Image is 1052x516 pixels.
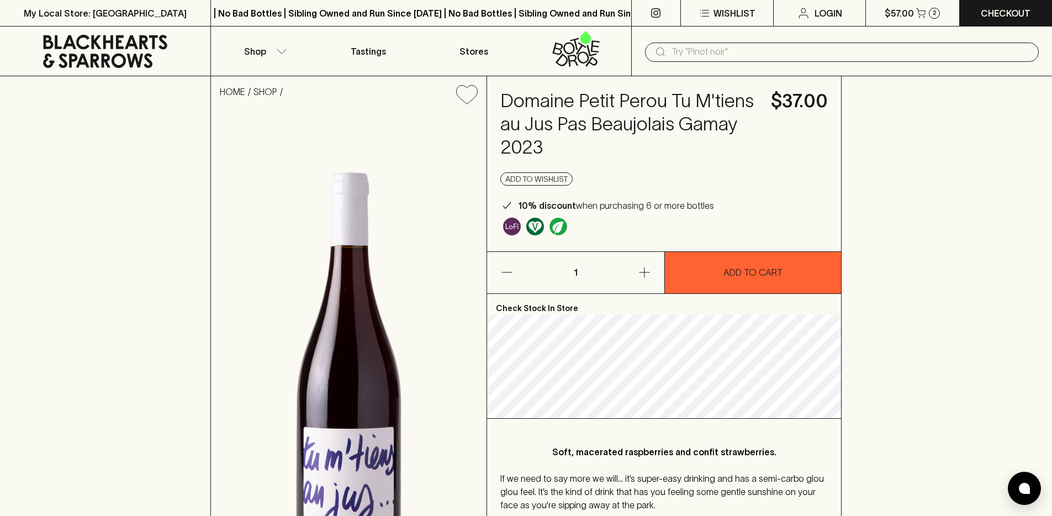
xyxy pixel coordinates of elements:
[524,215,547,238] a: Made without the use of any animal products.
[771,89,828,113] h4: $37.00
[316,27,421,76] a: Tastings
[981,7,1030,20] p: Checkout
[549,218,567,235] img: Organic
[452,81,482,109] button: Add to wishlist
[351,45,386,58] p: Tastings
[487,294,841,315] p: Check Stock In Store
[518,201,576,210] b: 10% discount
[500,473,824,510] span: If we need to say more we will… it’s super-easy drinking and has a semi-carbo glou glou feel. It’...
[547,215,570,238] div: Organic
[459,45,488,58] p: Stores
[1019,483,1030,494] img: bubble-icon
[518,199,714,212] p: when purchasing 6 or more bottles
[500,89,758,159] h4: Domaine Petit Perou Tu M'tiens au Jus Pas Beaujolais Gamay 2023
[24,7,187,20] p: My Local Store: [GEOGRAPHIC_DATA]
[526,218,544,235] img: Vegan
[220,87,245,97] a: HOME
[211,27,316,76] button: Shop
[522,445,806,459] p: Soft, macerated raspberries and confit strawberries.
[723,266,783,279] p: ADD TO CART
[933,10,937,16] p: 2
[500,172,573,186] button: Add to wishlist
[244,45,266,58] p: Shop
[253,87,277,97] a: SHOP
[500,215,524,238] a: Some may call it natural, others minimum intervention, either way, it’s hands off & maybe even a ...
[562,252,589,293] p: 1
[503,218,521,235] img: Lo-Fi
[713,7,755,20] p: Wishlist
[815,7,842,20] p: Login
[672,43,1030,61] input: Try "Pinot noir"
[665,252,842,293] button: ADD TO CART
[421,27,526,76] a: Stores
[885,7,914,20] p: $57.00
